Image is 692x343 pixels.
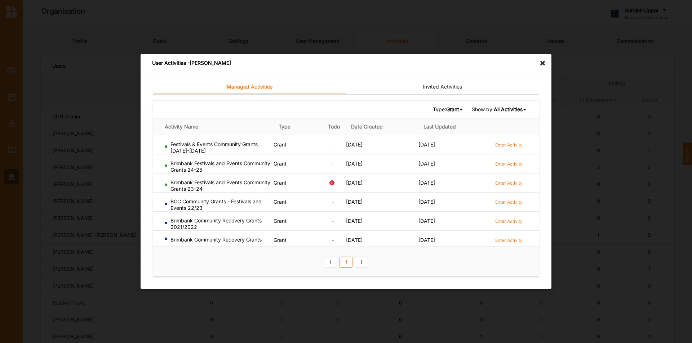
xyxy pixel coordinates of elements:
[274,199,287,205] span: Grant
[332,161,334,167] span: -
[165,236,271,243] div: Brimbank Community Recovery Grants
[494,106,523,112] b: All Activities
[418,118,491,135] th: Last Updated
[418,141,435,148] span: [DATE]
[355,256,368,268] a: Next item
[495,160,523,167] a: Enter Activity
[165,217,271,230] div: Brimbank Community Recovery Grants 2021/2022
[165,160,271,173] div: Brimbank Festivals and Events Community Grants 24-25
[346,141,363,148] span: [DATE]
[495,161,523,167] label: Enter Activity
[324,256,337,268] a: Previous item
[418,237,435,243] span: [DATE]
[274,180,287,186] span: Grant
[495,179,523,186] a: Enter Activity
[322,118,346,135] th: Todo
[332,237,334,243] span: -
[495,199,523,205] label: Enter Activity
[332,141,334,148] span: -
[495,142,523,148] label: Enter Activity
[418,161,435,167] span: [DATE]
[141,54,551,72] div: User Activities - [PERSON_NAME]
[346,180,363,186] span: [DATE]
[165,179,271,192] div: Brimbank Festivals and Events Community Grants 23-24
[165,198,271,211] div: BCC Community Grants - Festivals and Events 22/23
[332,199,334,205] span: -
[418,180,435,186] span: [DATE]
[153,118,274,135] th: Activity Name
[323,256,369,268] div: Pagination Navigation
[346,199,363,205] span: [DATE]
[332,218,334,224] span: -
[495,218,523,224] label: Enter Activity
[446,106,459,112] b: Grant
[274,237,287,243] span: Grant
[418,199,435,205] span: [DATE]
[340,256,352,268] a: 1
[165,141,271,154] div: Festivals & Events Community Grants [DATE]-[DATE]
[153,80,346,94] a: Managed Activities
[346,237,363,243] span: [DATE]
[346,80,539,94] a: Invited Activities
[346,218,363,224] span: [DATE]
[495,236,523,243] a: Enter Activity
[495,180,523,186] label: Enter Activity
[418,218,435,224] span: [DATE]
[346,118,418,135] th: Date Created
[274,218,287,224] span: Grant
[433,106,464,112] span: Type:
[472,106,527,112] span: Show by:
[274,141,287,148] span: Grant
[495,141,523,148] a: Enter Activity
[274,118,322,135] th: Type
[274,161,287,167] span: Grant
[346,161,363,167] span: [DATE]
[495,237,523,243] label: Enter Activity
